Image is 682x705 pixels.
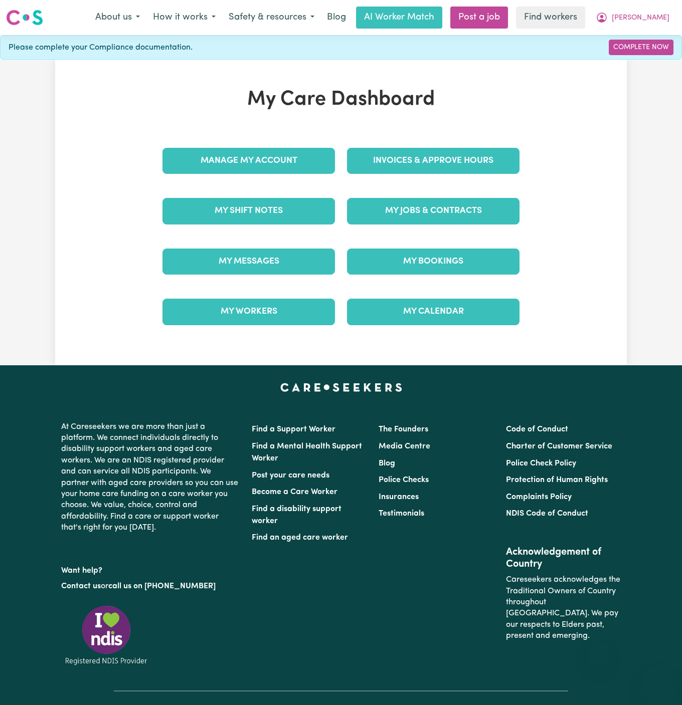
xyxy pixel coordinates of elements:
a: Blog [321,7,352,29]
a: call us on [PHONE_NUMBER] [108,582,216,590]
p: At Careseekers we are more than just a platform. We connect individuals directly to disability su... [61,417,240,538]
button: How it works [146,7,222,28]
a: NDIS Code of Conduct [506,510,588,518]
a: Contact us [61,582,101,590]
a: Charter of Customer Service [506,442,612,450]
a: Code of Conduct [506,425,568,433]
a: Testimonials [379,510,424,518]
a: Protection of Human Rights [506,476,608,484]
a: Police Check Policy [506,459,576,467]
a: Find workers [516,7,585,29]
a: Post your care needs [252,472,329,480]
iframe: Close message [588,641,608,661]
img: Registered NDIS provider [61,604,151,666]
a: Media Centre [379,442,430,450]
a: Find a Mental Health Support Worker [252,442,362,462]
a: Manage My Account [162,148,335,174]
a: Find a Support Worker [252,425,335,433]
a: Post a job [450,7,508,29]
a: Invoices & Approve Hours [347,148,520,174]
p: or [61,577,240,596]
a: Blog [379,459,395,467]
a: The Founders [379,425,428,433]
span: [PERSON_NAME] [612,13,669,24]
h1: My Care Dashboard [156,88,526,112]
a: My Bookings [347,249,520,275]
a: Complaints Policy [506,493,572,501]
a: Careseekers logo [6,6,43,29]
a: My Workers [162,299,335,325]
a: Complete Now [609,40,673,55]
a: Find an aged care worker [252,534,348,542]
button: Safety & resources [222,7,321,28]
p: Want help? [61,561,240,576]
iframe: Button to launch messaging window [642,665,674,697]
a: Become a Care Worker [252,488,337,496]
a: Police Checks [379,476,429,484]
button: About us [89,7,146,28]
h2: Acknowledgement of Country [506,546,621,570]
p: Careseekers acknowledges the Traditional Owners of Country throughout [GEOGRAPHIC_DATA]. We pay o... [506,570,621,645]
a: My Jobs & Contracts [347,198,520,224]
a: Find a disability support worker [252,505,342,525]
span: Please complete your Compliance documentation. [9,42,193,54]
a: Careseekers home page [280,383,402,391]
a: My Messages [162,249,335,275]
a: My Shift Notes [162,198,335,224]
a: Insurances [379,493,419,501]
button: My Account [589,7,676,28]
img: Careseekers logo [6,9,43,27]
a: AI Worker Match [356,7,442,29]
a: My Calendar [347,299,520,325]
